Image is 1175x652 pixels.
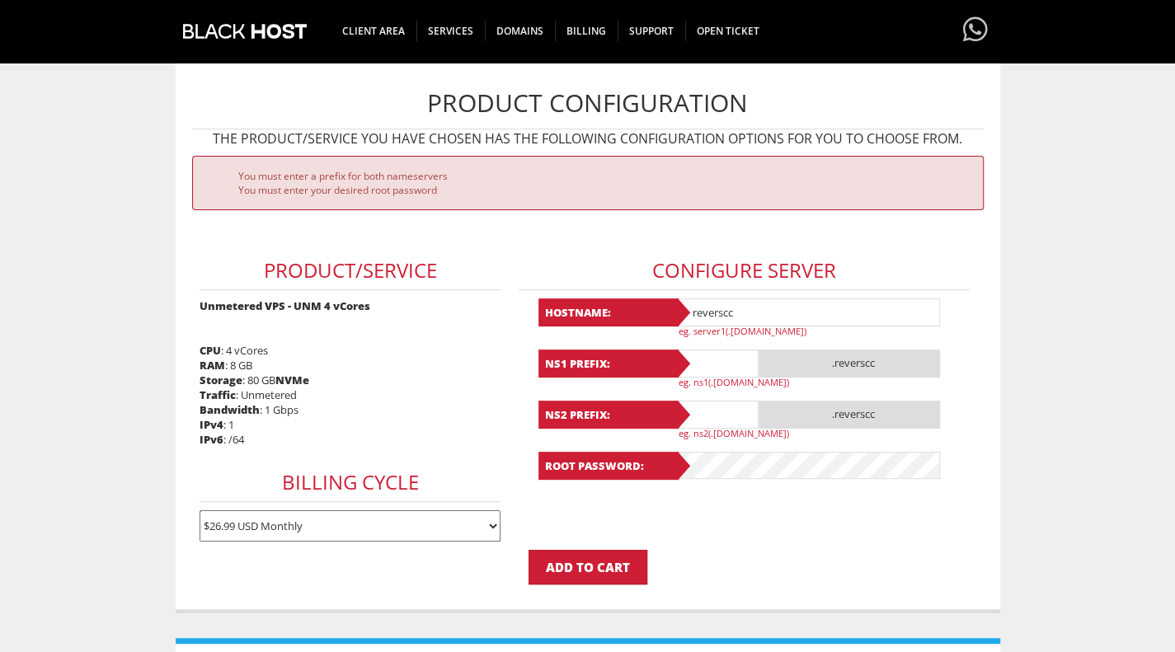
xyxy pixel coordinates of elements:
b: IPv6 [200,432,223,447]
li: You must enter your desired root password [238,183,971,197]
b: Storage [200,373,242,387]
div: : 4 vCores : 8 GB : 80 GB : Unmetered : 1 Gbps : 1 : /64 [192,227,509,550]
span: .reverscc [759,349,940,378]
span: Domains [485,21,556,41]
p: The product/service you have chosen has the following configuration options for you to choose from. [192,129,984,148]
span: Support [618,21,686,41]
span: Billing [555,21,618,41]
b: RAM [200,358,225,373]
b: Hostname: [538,298,679,326]
input: Add to Cart [529,550,647,584]
span: SERVICES [416,21,486,41]
li: You must enter a prefix for both nameservers [238,169,971,183]
b: CPU [200,343,221,358]
span: Open Ticket [685,21,771,41]
strong: Unmetered VPS - UNM 4 vCores [200,298,370,313]
p: eg. ns2(.[DOMAIN_NAME]) [679,427,951,439]
span: CLIENT AREA [331,21,417,41]
b: NS2 Prefix: [538,401,679,429]
b: NS1 Prefix: [538,349,679,378]
p: eg. ns1(.[DOMAIN_NAME]) [679,376,951,388]
b: NVMe [275,373,309,387]
b: Bandwidth [200,402,260,417]
h1: Product Configuration [192,77,984,129]
span: .reverscc [759,401,940,429]
h3: Configure Server [519,251,970,290]
p: eg. server1(.[DOMAIN_NAME]) [679,325,951,337]
b: Root Password: [538,452,679,480]
b: Traffic [200,387,236,402]
h3: Billing Cycle [200,463,501,502]
b: IPv4 [200,417,223,432]
h3: Product/Service [200,251,501,290]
